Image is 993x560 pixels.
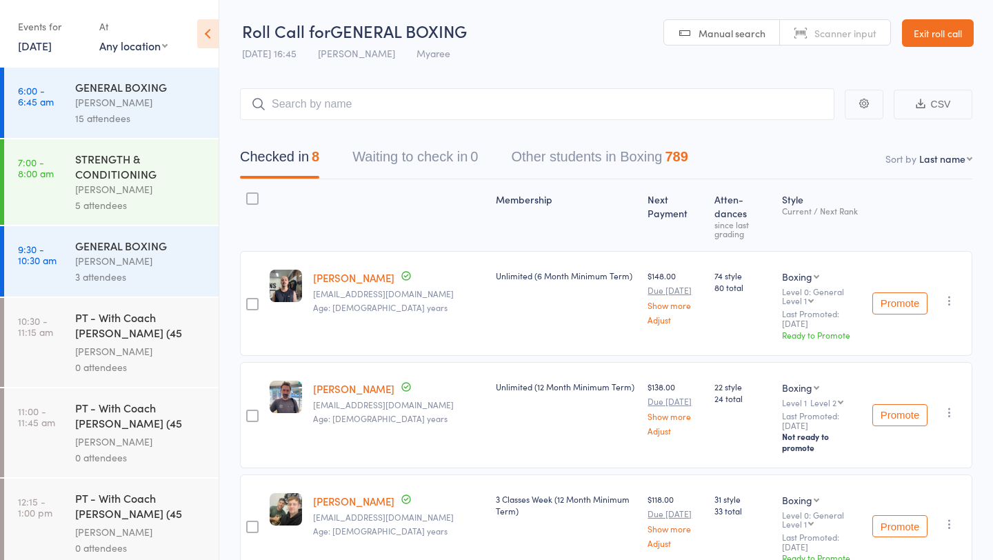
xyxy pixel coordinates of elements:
div: Ready to Promote [782,329,861,341]
a: [PERSON_NAME] [313,270,394,285]
div: 0 attendees [75,359,207,375]
span: Scanner input [814,26,876,40]
span: GENERAL BOXING [330,19,467,42]
div: Level 1 [782,296,807,305]
div: [PERSON_NAME] [75,434,207,450]
time: 6:00 - 6:45 am [18,85,54,107]
div: Style [776,186,867,245]
a: 7:00 -8:00 amSTRENGTH & CONDITIONING[PERSON_NAME]5 attendees [4,139,219,225]
span: Age: [DEMOGRAPHIC_DATA] years [313,525,448,537]
div: $148.00 [648,270,703,324]
time: 9:30 - 10:30 am [18,243,57,266]
div: [PERSON_NAME] [75,94,207,110]
div: At [99,15,168,38]
div: Next Payment [642,186,709,245]
a: Exit roll call [902,19,974,47]
div: 0 [470,149,478,164]
div: GENERAL BOXING [75,238,207,253]
span: Manual search [699,26,765,40]
img: image1748654537.png [270,493,302,526]
span: 74 style [714,270,770,281]
div: Level 0: General [782,287,861,305]
div: Last name [919,152,965,166]
div: 0 attendees [75,540,207,556]
div: Any location [99,38,168,53]
span: 22 style [714,381,770,392]
small: Last Promoted: [DATE] [782,411,861,431]
time: 12:15 - 1:00 pm [18,496,52,518]
div: [PERSON_NAME] [75,253,207,269]
span: 80 total [714,281,770,293]
a: Adjust [648,539,703,548]
button: Promote [872,292,927,314]
div: Current / Next Rank [782,206,861,215]
a: 6:00 -6:45 amGENERAL BOXING[PERSON_NAME]15 attendees [4,68,219,138]
a: Adjust [648,315,703,324]
div: 789 [665,149,688,164]
small: Last Promoted: [DATE] [782,309,861,329]
div: since last grading [714,220,770,238]
small: angus.ash97@gmail.com [313,289,485,299]
div: PT - With Coach [PERSON_NAME] (45 minutes) [75,400,207,434]
span: [DATE] 16:45 [242,46,297,60]
div: Membership [490,186,643,245]
span: Age: [DEMOGRAPHIC_DATA] years [313,412,448,424]
label: Sort by [885,152,916,166]
img: image1713572319.png [270,381,302,413]
small: miglioratielia@gmail.com [313,512,485,522]
div: 3 Classes Week (12 Month Minimum Term) [496,493,637,517]
div: Unlimited (12 Month Minimum Term) [496,381,637,392]
span: Roll Call for [242,19,330,42]
button: Checked in8 [240,142,319,179]
div: Level 2 [810,398,836,407]
div: GENERAL BOXING [75,79,207,94]
time: 7:00 - 8:00 am [18,157,54,179]
small: Due [DATE] [648,509,703,519]
a: [PERSON_NAME] [313,381,394,396]
img: image1736900350.png [270,270,302,302]
button: CSV [894,90,972,119]
div: Not ready to promote [782,431,861,453]
a: [DATE] [18,38,52,53]
div: 8 [312,149,319,164]
span: [PERSON_NAME] [318,46,395,60]
div: PT - With Coach [PERSON_NAME] (45 minutes) [75,490,207,524]
span: 24 total [714,392,770,404]
div: 5 attendees [75,197,207,213]
div: 15 attendees [75,110,207,126]
div: [PERSON_NAME] [75,343,207,359]
input: Search by name [240,88,834,120]
div: $138.00 [648,381,703,435]
div: 0 attendees [75,450,207,466]
a: [PERSON_NAME] [313,494,394,508]
div: Boxing [782,381,812,394]
div: Unlimited (6 Month Minimum Term) [496,270,637,281]
span: Myaree [417,46,450,60]
div: Level 1 [782,519,807,528]
a: 10:30 -11:15 amPT - With Coach [PERSON_NAME] (45 minutes)[PERSON_NAME]0 attendees [4,298,219,387]
small: Due [DATE] [648,397,703,406]
button: Promote [872,515,927,537]
div: 3 attendees [75,269,207,285]
time: 10:30 - 11:15 am [18,315,53,337]
small: damianpchandler@gmail.com [313,400,485,410]
a: Adjust [648,426,703,435]
div: Level 1 [782,398,861,407]
div: [PERSON_NAME] [75,524,207,540]
button: Waiting to check in0 [352,142,478,179]
div: PT - With Coach [PERSON_NAME] (45 minutes) [75,310,207,343]
span: 33 total [714,505,770,517]
div: Boxing [782,270,812,283]
div: Events for [18,15,86,38]
a: 11:00 -11:45 amPT - With Coach [PERSON_NAME] (45 minutes)[PERSON_NAME]0 attendees [4,388,219,477]
div: $118.00 [648,493,703,548]
small: Last Promoted: [DATE] [782,532,861,552]
div: [PERSON_NAME] [75,181,207,197]
a: 9:30 -10:30 amGENERAL BOXING[PERSON_NAME]3 attendees [4,226,219,297]
a: Show more [648,412,703,421]
time: 11:00 - 11:45 am [18,406,55,428]
span: Age: [DEMOGRAPHIC_DATA] years [313,301,448,313]
div: Boxing [782,493,812,507]
div: Level 0: General [782,510,861,528]
a: Show more [648,301,703,310]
